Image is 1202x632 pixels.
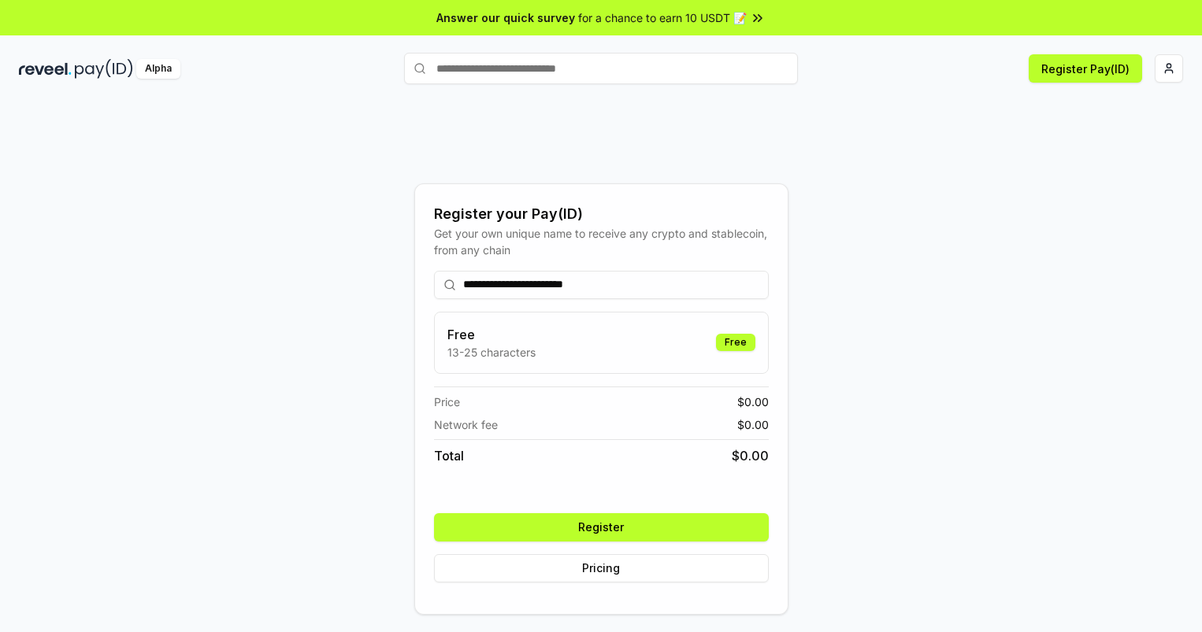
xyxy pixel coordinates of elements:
[447,344,536,360] p: 13-25 characters
[737,416,769,433] span: $ 0.00
[434,394,460,410] span: Price
[737,394,769,410] span: $ 0.00
[136,59,180,79] div: Alpha
[436,9,575,26] span: Answer our quick survey
[75,59,133,79] img: pay_id
[1029,54,1142,83] button: Register Pay(ID)
[434,416,498,433] span: Network fee
[434,513,769,541] button: Register
[447,325,536,344] h3: Free
[434,225,769,258] div: Get your own unique name to receive any crypto and stablecoin, from any chain
[578,9,747,26] span: for a chance to earn 10 USDT 📝
[434,446,464,465] span: Total
[19,59,72,79] img: reveel_dark
[732,446,769,465] span: $ 0.00
[434,554,769,582] button: Pricing
[434,203,769,225] div: Register your Pay(ID)
[716,334,755,351] div: Free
